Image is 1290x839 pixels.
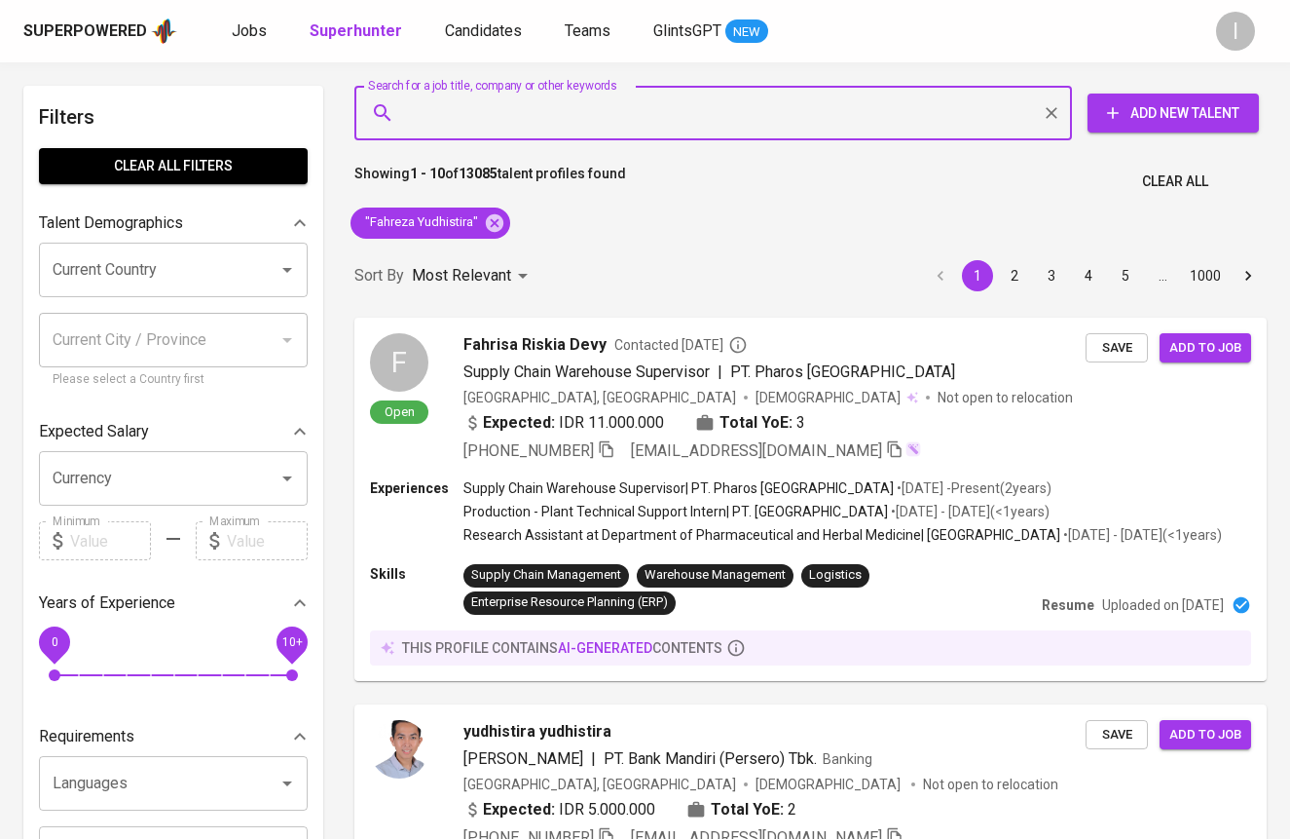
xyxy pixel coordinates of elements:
b: Total YoE: [711,798,784,821]
span: 2 [788,798,796,821]
div: [GEOGRAPHIC_DATA], [GEOGRAPHIC_DATA] [463,775,736,794]
span: Clear All [1142,170,1208,194]
p: Supply Chain Warehouse Supervisor | PT. Pharos [GEOGRAPHIC_DATA] [463,478,894,498]
div: Superpowered [23,20,147,43]
div: Expected Salary [39,412,308,451]
b: 13085 [459,166,498,181]
a: Superpoweredapp logo [23,17,177,46]
span: Save [1095,724,1138,746]
p: Talent Demographics [39,211,183,235]
span: 10+ [281,635,302,649]
b: 1 - 10 [410,166,445,181]
div: Requirements [39,717,308,756]
span: Clear All filters [55,154,292,178]
p: • [DATE] - [DATE] ( <1 years ) [888,502,1050,521]
div: Talent Demographics [39,204,308,243]
button: Go to next page [1233,260,1264,291]
h6: Filters [39,101,308,133]
button: Clear [1038,99,1065,127]
span: [PHONE_NUMBER] [463,441,594,460]
span: NEW [725,22,768,42]
div: F [370,333,428,392]
div: Logistics [809,566,862,585]
p: Sort By [354,264,404,287]
button: Add to job [1160,333,1251,363]
p: • [DATE] - [DATE] ( <1 years ) [1060,525,1222,545]
button: Go to page 4 [1073,260,1104,291]
div: IDR 11.000.000 [463,411,664,435]
p: Showing of talent profiles found [354,164,626,200]
button: Open [274,465,301,492]
span: PT. Bank Mandiri (Persero) Tbk. [604,749,817,768]
span: Add to job [1169,724,1241,746]
img: f0856ddd191de0bae50a1658f493c5e7.jpg [370,720,428,779]
p: Not open to relocation [938,388,1073,407]
div: Most Relevant [412,258,534,294]
button: Open [274,770,301,797]
button: Save [1086,720,1148,750]
span: | [591,747,596,771]
b: Expected: [483,798,555,821]
p: Expected Salary [39,420,149,443]
div: Warehouse Management [645,566,786,585]
span: Jobs [232,21,267,40]
span: [DEMOGRAPHIC_DATA] [756,775,903,794]
span: | [718,361,722,384]
button: Add New Talent [1087,94,1259,133]
span: [PERSON_NAME] [463,749,583,768]
p: Production - Plant Technical Support Intern | PT. [GEOGRAPHIC_DATA] [463,502,888,521]
span: Add New Talent [1103,101,1243,126]
p: Please select a Country first [53,370,294,390]
span: GlintsGPT [653,21,721,40]
button: Clear All [1134,164,1216,200]
p: Uploaded on [DATE] [1102,595,1224,615]
span: [EMAIL_ADDRESS][DOMAIN_NAME] [631,441,882,460]
button: Go to page 3 [1036,260,1067,291]
b: Superhunter [310,21,402,40]
span: Open [377,403,423,420]
a: Teams [565,19,614,44]
nav: pagination navigation [922,260,1267,291]
span: [DEMOGRAPHIC_DATA] [756,388,903,407]
div: [GEOGRAPHIC_DATA], [GEOGRAPHIC_DATA] [463,388,736,407]
a: Candidates [445,19,526,44]
div: IDR 5.000.000 [463,798,655,821]
span: Candidates [445,21,522,40]
input: Value [70,521,151,560]
span: "Fahreza Yudhistira" [350,213,490,232]
div: … [1147,266,1178,286]
p: Years of Experience [39,591,175,615]
img: app logo [151,17,177,46]
a: FOpenFahrisa Riskia DevyContacted [DATE]Supply Chain Warehouse Supervisor|PT. Pharos [GEOGRAPHIC_... [354,318,1267,681]
div: Enterprise Resource Planning (ERP) [471,593,668,612]
button: Go to page 2 [999,260,1030,291]
button: Go to page 1000 [1184,260,1227,291]
span: Teams [565,21,610,40]
div: Supply Chain Management [471,566,621,585]
b: Total YoE: [719,411,792,435]
p: Most Relevant [412,264,511,287]
button: page 1 [962,260,993,291]
p: Skills [370,564,463,584]
p: Requirements [39,725,134,748]
span: 0 [51,635,57,649]
p: Experiences [370,478,463,498]
b: Expected: [483,411,555,435]
a: Superhunter [310,19,406,44]
span: Save [1095,337,1138,360]
a: Jobs [232,19,271,44]
img: magic_wand.svg [905,441,921,457]
span: Banking [823,751,872,767]
div: I [1216,12,1255,51]
span: Fahrisa Riskia Devy [463,333,607,357]
svg: By Batam recruiter [728,335,748,355]
button: Open [274,256,301,284]
p: this profile contains contents [402,638,722,658]
span: Add to job [1169,337,1241,360]
span: 3 [796,411,805,435]
p: Not open to relocation [923,775,1058,794]
a: GlintsGPT NEW [653,19,768,44]
div: Years of Experience [39,584,308,623]
button: Add to job [1160,720,1251,750]
span: yudhistira yudhistira [463,720,611,744]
